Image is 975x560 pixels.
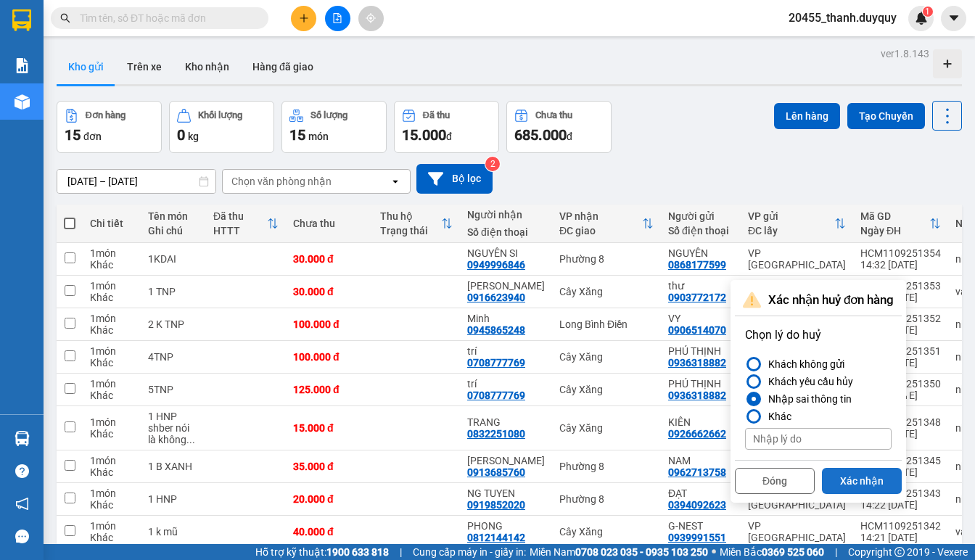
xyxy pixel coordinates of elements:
[467,313,545,324] div: Minh
[668,378,733,390] div: PHÚ THỊNH
[90,259,133,271] div: Khác
[467,345,545,357] div: trí
[941,6,966,31] button: caret-down
[559,422,654,434] div: Cây Xăng
[90,292,133,303] div: Khác
[15,431,30,446] img: warehouse-icon
[213,210,267,222] div: Đã thu
[467,455,545,466] div: NGỌC LINH
[668,345,733,357] div: PHÚ THỊNH
[308,131,329,142] span: món
[206,205,286,243] th: Toggle SortBy
[860,520,941,532] div: HCM1109251342
[90,218,133,229] div: Chi tiết
[293,422,366,434] div: 15.000 đ
[748,225,834,236] div: ĐC lấy
[467,259,525,271] div: 0949996846
[148,411,199,422] div: 1 HNP
[148,318,199,330] div: 2 K TNP
[90,324,133,336] div: Khác
[380,210,441,222] div: Thu hộ
[535,110,572,120] div: Chưa thu
[467,532,525,543] div: 0812144142
[90,280,133,292] div: 1 món
[762,408,791,425] div: Khác
[80,10,251,26] input: Tìm tên, số ĐT hoặc mã đơn
[923,7,933,17] sup: 1
[402,126,446,144] span: 15.000
[90,390,133,401] div: Khác
[530,544,708,560] span: Miền Nam
[668,466,726,478] div: 0962713758
[213,225,267,236] div: HTTT
[777,9,908,27] span: 20455_thanh.duyquy
[559,351,654,363] div: Cây Xăng
[860,225,929,236] div: Ngày ĐH
[559,493,654,505] div: Phường 8
[668,259,726,271] div: 0868177599
[380,225,441,236] div: Trạng thái
[416,164,493,194] button: Bộ lọc
[299,13,309,23] span: plus
[467,487,545,499] div: NG TUYEN
[293,253,366,265] div: 30.000 đ
[860,532,941,543] div: 14:21 [DATE]
[467,466,525,478] div: 0913685760
[559,210,642,222] div: VP nhận
[748,247,846,271] div: VP [GEOGRAPHIC_DATA]
[15,530,29,543] span: message
[198,110,242,120] div: Khối lượng
[293,384,366,395] div: 125.000 đ
[90,487,133,499] div: 1 món
[567,131,572,142] span: đ
[177,126,185,144] span: 0
[400,544,402,560] span: |
[745,326,892,344] p: Chọn lý do huỷ
[720,544,824,560] span: Miền Bắc
[668,247,733,259] div: NGUYÊN
[668,390,726,401] div: 0936318882
[881,46,929,62] div: ver 1.8.143
[925,7,930,17] span: 1
[186,434,195,445] span: ...
[394,101,499,153] button: Đã thu15.000đ
[366,13,376,23] span: aim
[169,101,274,153] button: Khối lượng0kg
[668,292,726,303] div: 0903772172
[293,351,366,363] div: 100.000 đ
[735,468,815,494] button: Đóng
[485,157,500,171] sup: 2
[467,292,525,303] div: 0916623940
[559,461,654,472] div: Phường 8
[668,324,726,336] div: 0906514070
[90,532,133,543] div: Khác
[15,497,29,511] span: notification
[390,176,401,187] svg: open
[467,247,545,259] div: NGUYÊN SI
[559,526,654,538] div: Cây Xăng
[293,318,366,330] div: 100.000 đ
[90,428,133,440] div: Khác
[835,544,837,560] span: |
[188,131,199,142] span: kg
[933,49,962,78] div: Tạo kho hàng mới
[65,126,81,144] span: 15
[668,210,733,222] div: Người gửi
[467,226,545,238] div: Số điện thoại
[148,351,199,363] div: 4TNP
[90,357,133,368] div: Khác
[774,103,840,129] button: Lên hàng
[148,253,199,265] div: 1KDAI
[148,210,199,222] div: Tên món
[310,110,347,120] div: Số lượng
[575,546,708,558] strong: 0708 023 035 - 0935 103 250
[83,131,102,142] span: đơn
[847,103,925,129] button: Tạo Chuyến
[12,9,31,31] img: logo-vxr
[293,218,366,229] div: Chưa thu
[748,520,846,543] div: VP [GEOGRAPHIC_DATA]
[15,58,30,73] img: solution-icon
[373,205,460,243] th: Toggle SortBy
[332,13,342,23] span: file-add
[148,461,199,472] div: 1 B XANH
